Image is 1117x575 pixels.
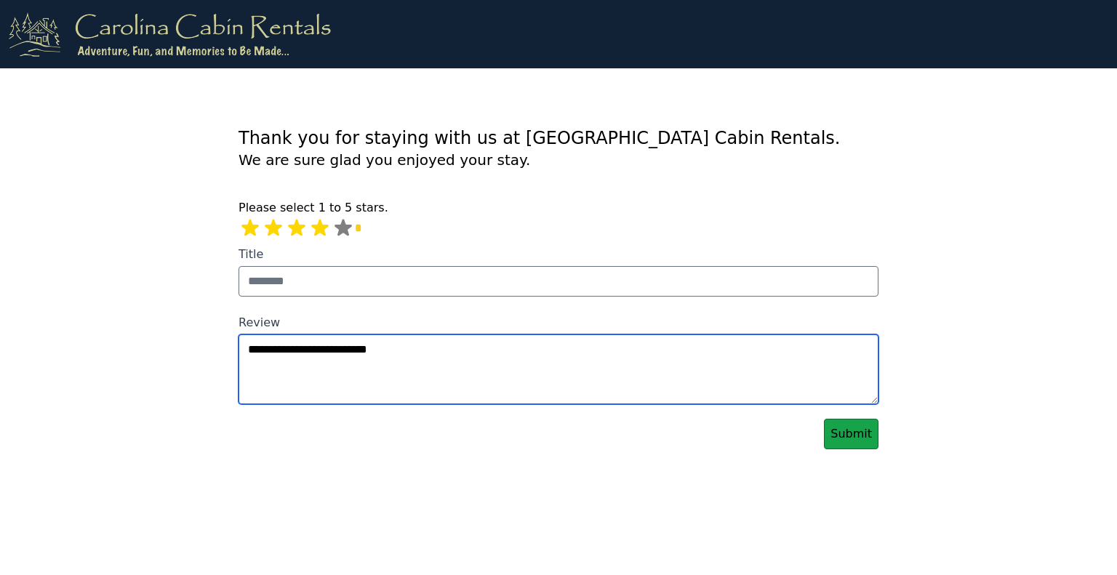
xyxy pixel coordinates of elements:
[239,199,878,217] p: Please select 1 to 5 stars.
[239,126,878,150] h1: Thank you for staying with us at [GEOGRAPHIC_DATA] Cabin Rentals.
[824,419,878,449] a: Submit
[239,150,878,182] p: We are sure glad you enjoyed your stay.
[239,315,280,329] span: Review
[9,12,331,57] img: logo.png
[239,266,878,297] input: Title
[239,247,263,261] span: Title
[239,334,878,404] textarea: Review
